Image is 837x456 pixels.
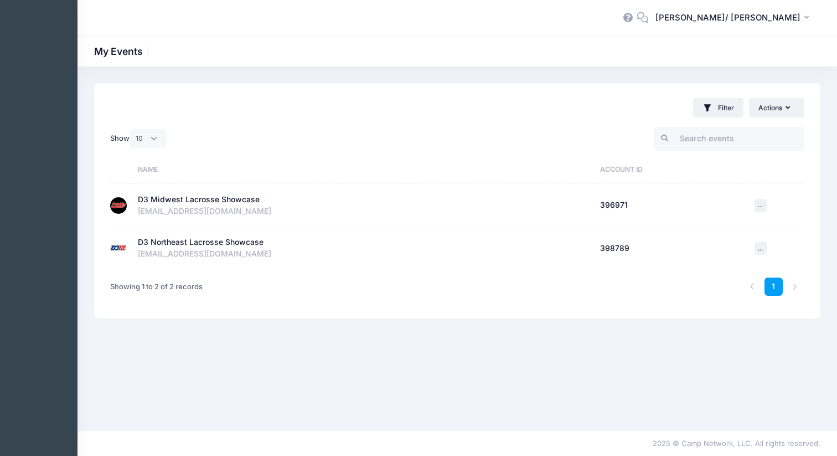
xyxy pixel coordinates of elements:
img: D3 Midwest Lacrosse Showcase [110,197,127,214]
button: Actions [749,98,804,117]
a: 1 [764,278,783,296]
span: [PERSON_NAME]/ [PERSON_NAME] [655,12,800,24]
button: Filter [693,98,743,117]
select: Show [130,129,166,148]
span: ... [758,244,763,252]
button: ... [755,242,767,255]
button: [PERSON_NAME]/ [PERSON_NAME] [648,6,820,31]
label: Show [110,129,166,148]
div: D3 Midwest Lacrosse Showcase [138,194,260,206]
span: 2025 © Camp Network, LLC. All rights reserved. [653,439,820,448]
div: [EMAIL_ADDRESS][DOMAIN_NAME] [138,248,590,260]
button: ... [755,199,767,212]
th: Account ID: activate to sort column ascending [595,155,749,184]
td: 398789 [595,227,749,270]
div: Showing 1 to 2 of 2 records [110,274,203,300]
div: [EMAIL_ADDRESS][DOMAIN_NAME] [138,206,590,217]
th: Name: activate to sort column ascending [132,155,595,184]
td: 396971 [595,184,749,227]
img: D3 Northeast Lacrosse Showcase [110,240,127,257]
h1: My Events [94,45,152,57]
input: Search events [654,127,804,151]
span: ... [758,201,763,209]
div: D3 Northeast Lacrosse Showcase [138,237,263,248]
